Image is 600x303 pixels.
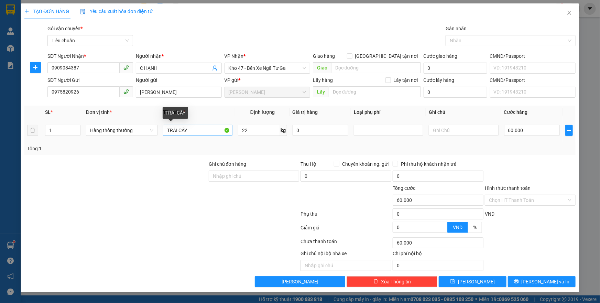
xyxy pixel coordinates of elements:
[424,77,455,83] label: Cước lấy hàng
[45,109,51,115] span: SL
[225,53,244,59] span: VP Nhận
[424,87,487,98] input: Cước lấy hàng
[27,125,38,136] button: delete
[86,109,112,115] span: Đơn vị tính
[313,77,333,83] span: Lấy hàng
[439,276,506,287] button: save[PERSON_NAME]
[44,4,96,11] span: [PERSON_NAME]
[225,76,310,84] div: VP gửi
[331,62,421,73] input: Dọc đường
[473,225,477,230] span: %
[31,20,118,32] span: camlinh.tienoanh - In:
[301,250,391,260] div: Ghi chú nội bộ nhà xe
[30,65,41,70] span: plus
[429,125,498,136] input: Ghi Chú
[136,76,221,84] div: Người gửi
[313,86,329,97] span: Lấy
[136,52,221,60] div: Người nhận
[393,185,415,191] span: Tổng cước
[52,35,129,46] span: Tiêu chuẩn
[123,89,129,94] span: phone
[381,278,411,285] span: Xóa Thông tin
[31,20,118,32] span: TH1110250046 -
[301,161,316,167] span: Thu Hộ
[424,53,458,59] label: Cước giao hàng
[347,276,437,287] button: deleteXóa Thông tin
[80,9,86,14] img: icon
[352,52,421,60] span: [GEOGRAPHIC_DATA] tận nơi
[229,63,306,73] span: Kho 47 - Bến Xe Ngã Tư Ga
[458,278,495,285] span: [PERSON_NAME]
[255,276,346,287] button: [PERSON_NAME]
[4,36,117,93] span: Kho 47 - Bến Xe Ngã Tư Ga
[209,161,247,167] label: Ghi chú đơn hàng
[398,160,459,168] span: Phí thu hộ khách nhận trả
[453,225,462,230] span: VND
[522,278,570,285] span: [PERSON_NAME] và In
[24,9,29,14] span: plus
[24,9,69,14] span: TẠO ĐƠN HÀNG
[373,279,378,284] span: delete
[47,26,83,31] span: Gói vận chuyển
[90,125,153,136] span: Hàng thông thường
[47,76,133,84] div: SĐT Người Gửi
[567,10,572,15] span: close
[393,250,483,260] div: Chi phí nội bộ
[293,125,349,136] input: 0
[485,185,531,191] label: Hình thức thanh toán
[27,145,232,152] div: Tổng: 1
[560,3,579,23] button: Close
[301,260,391,271] input: Nhập ghi chú
[565,125,573,136] button: plus
[313,53,335,59] span: Giao hàng
[485,211,494,217] span: VND
[391,76,421,84] span: Lấy tận nơi
[282,278,318,285] span: [PERSON_NAME]
[80,9,153,14] span: Yêu cầu xuất hóa đơn điện tử
[300,224,392,236] div: Giảm giá
[229,87,306,97] span: Cư Kuin
[351,106,426,119] th: Loại phụ phí
[209,171,299,182] input: Ghi chú đơn hàng
[31,12,33,18] span: -
[31,4,96,11] span: Gửi:
[250,109,275,115] span: Định lượng
[293,109,318,115] span: Giá trị hàng
[212,65,218,71] span: user-add
[508,276,576,287] button: printer[PERSON_NAME] và In
[450,279,455,284] span: save
[490,52,576,60] div: CMND/Passport
[47,52,133,60] div: SĐT Người Nhận
[123,65,129,70] span: phone
[514,279,519,284] span: printer
[426,106,501,119] th: Ghi chú
[280,125,287,136] span: kg
[490,76,576,84] div: CMND/Passport
[37,26,78,32] span: 19:01:29 [DATE]
[313,62,331,73] span: Giao
[504,109,528,115] span: Cước hàng
[424,63,487,74] input: Cước giao hàng
[300,238,392,250] div: Chưa thanh toán
[329,86,421,97] input: Dọc đường
[163,107,188,119] div: TRÁI CÂY
[4,36,117,93] strong: Nhận:
[30,62,41,73] button: plus
[566,128,572,133] span: plus
[163,125,232,136] input: VD: Bàn, Ghế
[300,210,392,222] div: Phụ thu
[446,26,467,31] label: Gán nhãn
[339,160,391,168] span: Chuyển khoản ng. gửi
